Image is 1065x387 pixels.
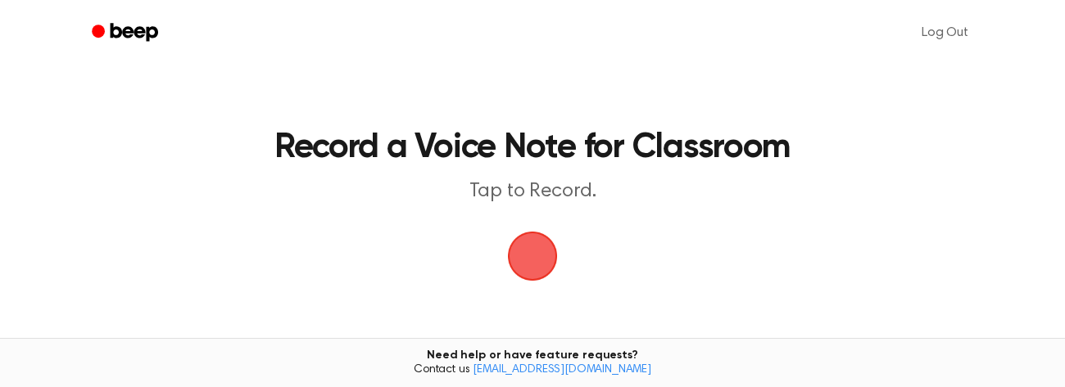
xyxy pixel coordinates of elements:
[508,232,557,281] img: Beep Logo
[905,13,985,52] a: Log Out
[473,364,651,376] a: [EMAIL_ADDRESS][DOMAIN_NAME]
[10,363,1055,378] span: Contact us
[177,131,888,165] h1: Record a Voice Note for Classroom
[80,17,173,49] a: Beep
[218,178,847,205] p: Tap to Record.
